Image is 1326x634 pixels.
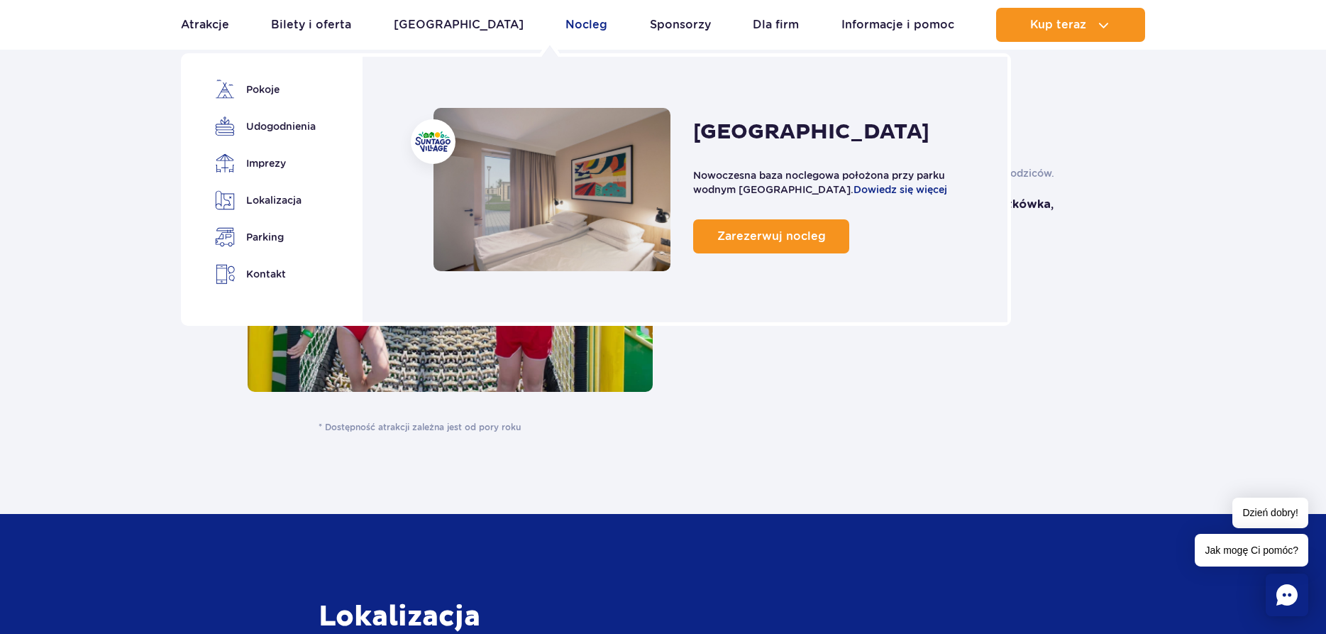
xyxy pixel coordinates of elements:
img: Suntago [415,131,451,152]
a: Lokalizacja [215,190,311,210]
a: Pokoje [215,80,311,99]
a: Bilety i oferta [271,8,351,42]
span: Kup teraz [1030,18,1086,31]
a: Imprezy [215,153,311,173]
a: Kontakt [215,264,311,285]
button: Kup teraz [996,8,1145,42]
span: Dzień dobry! [1232,498,1308,528]
a: Udogodnienia [215,116,311,136]
a: Sponsorzy [650,8,711,42]
p: * Dostępność atrakcji zależna jest od pory roku [319,420,1078,434]
a: Nocleg [433,108,671,271]
div: Chat [1266,574,1308,616]
a: Nocleg [565,8,607,42]
span: Jak mogę Ci pomóc? [1195,534,1308,567]
a: [GEOGRAPHIC_DATA] [394,8,524,42]
a: Dla firm [753,8,799,42]
span: Zarezerwuj nocleg [717,229,826,243]
a: Atrakcje [181,8,229,42]
a: Parking [215,227,311,247]
a: Informacje i pomoc [841,8,954,42]
a: Zarezerwuj nocleg [693,219,849,253]
p: Nowoczesna baza noclegowa położona przy parku wodnym [GEOGRAPHIC_DATA]. [693,168,978,197]
h2: [GEOGRAPHIC_DATA] [693,119,929,146]
a: Dowiedz się więcej [853,184,947,195]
